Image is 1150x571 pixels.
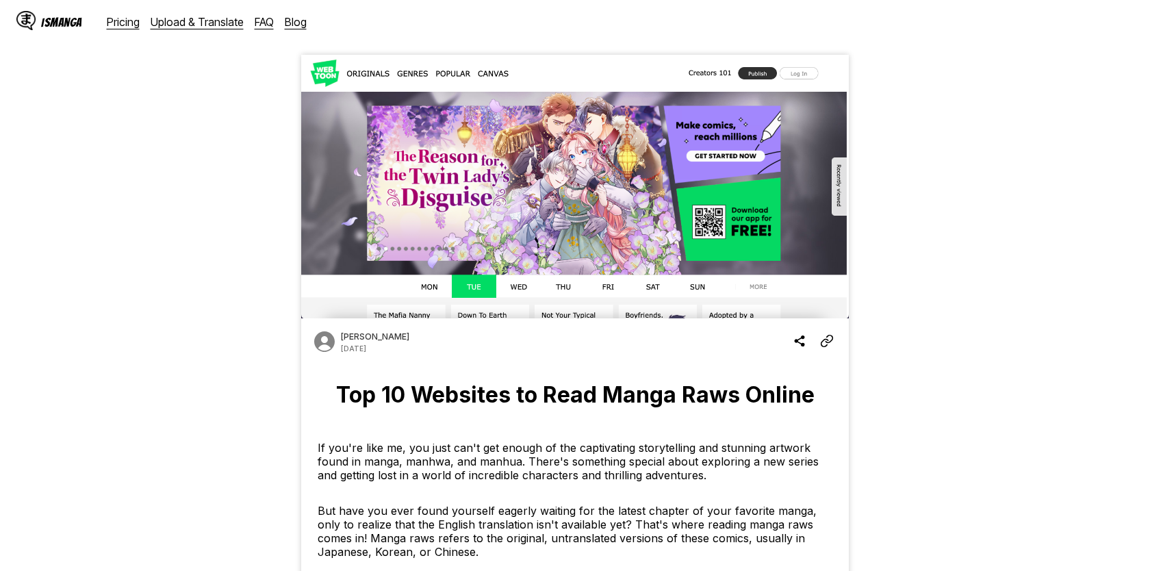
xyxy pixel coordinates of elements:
a: FAQ [255,15,274,29]
img: Author avatar [312,329,337,354]
img: Cover [301,55,849,318]
a: IsManga LogoIsManga [16,11,107,33]
div: IsManga [41,16,82,29]
a: Blog [285,15,307,29]
p: Date published [341,344,366,353]
img: Copy Article Link [820,333,834,349]
p: Author [341,331,409,342]
h1: Top 10 Websites to Read Manga Raws Online [312,381,838,408]
p: If you're like me, you just can't get enough of the captivating storytelling and stunning artwork... [318,441,832,482]
a: Upload & Translate [151,15,244,29]
p: But have you ever found yourself eagerly waiting for the latest chapter of your favorite manga, o... [318,504,832,559]
img: Share blog [793,333,806,349]
img: IsManga Logo [16,11,36,30]
a: Pricing [107,15,140,29]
